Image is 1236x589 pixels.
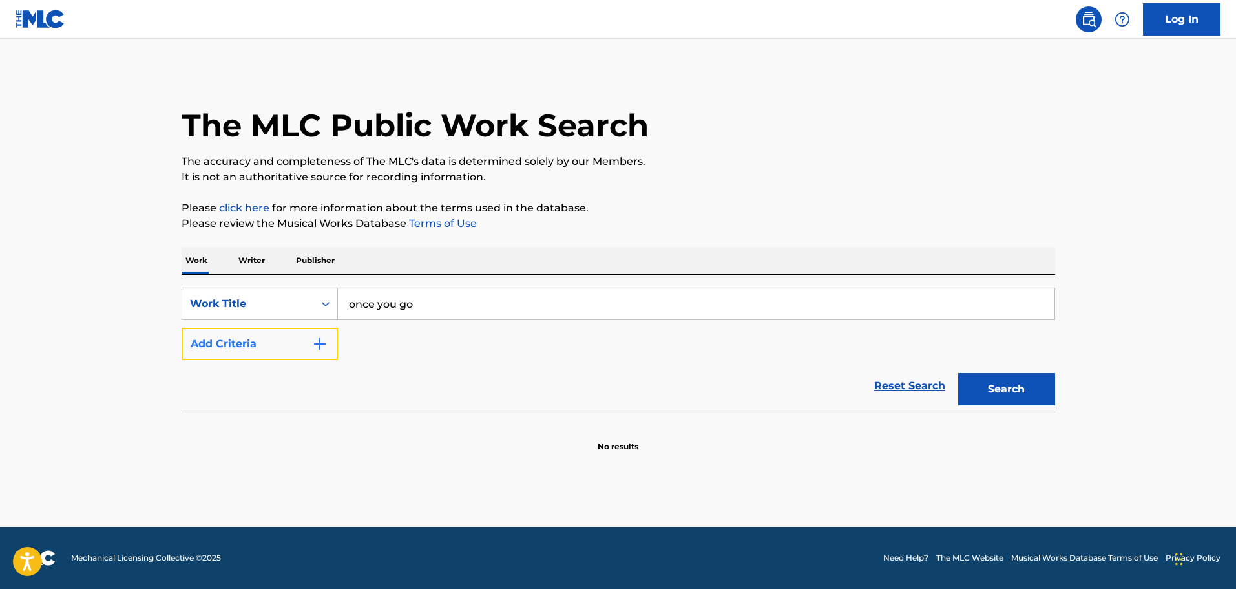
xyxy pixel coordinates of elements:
[1175,540,1183,579] div: Drag
[1115,12,1130,27] img: help
[936,552,1003,564] a: The MLC Website
[883,552,928,564] a: Need Help?
[182,169,1055,185] p: It is not an authoritative source for recording information.
[182,247,211,274] p: Work
[312,336,328,352] img: 9d2ae6d4665cec9f34b9.svg
[71,552,221,564] span: Mechanical Licensing Collective © 2025
[292,247,339,274] p: Publisher
[182,200,1055,216] p: Please for more information about the terms used in the database.
[1171,527,1236,589] iframe: Chat Widget
[182,106,649,145] h1: The MLC Public Work Search
[598,425,638,453] p: No results
[1143,3,1220,36] a: Log In
[1109,6,1135,32] div: Help
[235,247,269,274] p: Writer
[1166,552,1220,564] a: Privacy Policy
[406,217,477,230] a: Terms of Use
[958,373,1055,405] button: Search
[1011,552,1158,564] a: Musical Works Database Terms of Use
[182,154,1055,169] p: The accuracy and completeness of The MLC's data is determined solely by our Members.
[190,296,306,312] div: Work Title
[1076,6,1102,32] a: Public Search
[868,372,952,400] a: Reset Search
[219,202,269,214] a: click here
[182,288,1055,412] form: Search Form
[1081,12,1096,27] img: search
[16,550,56,566] img: logo
[16,10,65,28] img: MLC Logo
[182,216,1055,231] p: Please review the Musical Works Database
[182,328,338,360] button: Add Criteria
